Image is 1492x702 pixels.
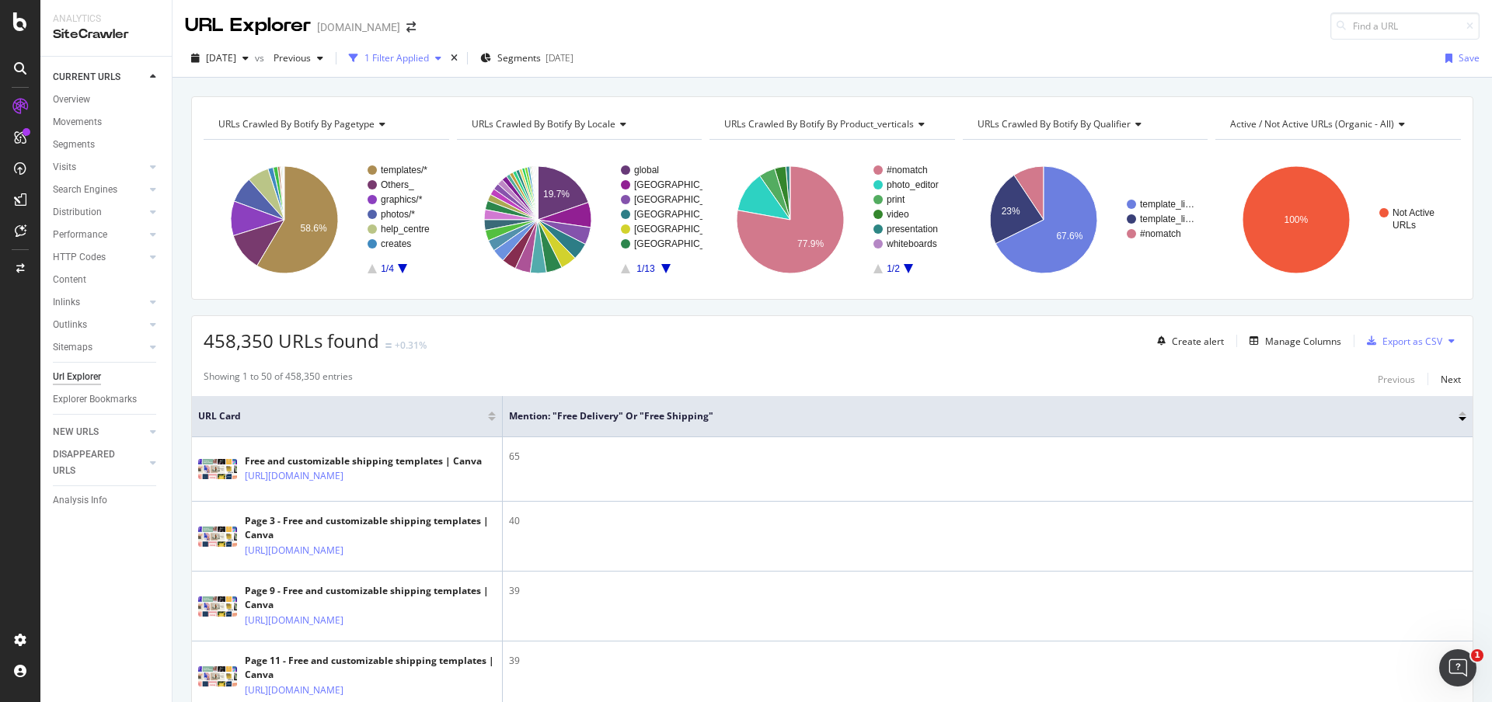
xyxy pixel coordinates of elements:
[53,92,161,108] a: Overview
[1001,206,1020,217] text: 23%
[1441,373,1461,386] div: Next
[343,46,448,71] button: 1 Filter Applied
[245,613,343,628] a: [URL][DOMAIN_NAME]
[245,514,496,542] div: Page 3 - Free and customizable shipping templates | Canva
[53,159,76,175] div: Visits
[1056,231,1082,242] text: 67.6%
[381,194,423,205] text: graphics/*
[1151,328,1224,353] button: Create alert
[448,50,461,66] div: times
[887,179,939,190] text: photo_editor
[245,654,496,682] div: Page 11 - Free and customizable shipping templates | Canva
[1378,373,1415,386] div: Previous
[1361,328,1442,353] button: Export as CSV
[724,117,914,130] span: URLs Crawled By Botify By product_verticals
[636,263,655,274] text: 1/13
[1378,370,1415,388] button: Previous
[364,51,429,64] div: 1 Filter Applied
[245,584,496,612] div: Page 9 - Free and customizable shipping templates | Canva
[1140,199,1194,210] text: template_li…
[53,92,90,108] div: Overview
[1230,117,1394,130] span: Active / Not Active URLs (organic - all)
[721,112,941,137] h4: URLs Crawled By Botify By product_verticals
[634,224,731,235] text: [GEOGRAPHIC_DATA]
[198,409,484,423] span: URL Card
[509,514,1466,528] div: 40
[53,137,95,153] div: Segments
[886,238,937,249] text: whiteboards
[887,209,909,220] text: video
[395,339,427,352] div: +0.31%
[963,152,1208,287] svg: A chart.
[978,117,1131,130] span: URLs Crawled By Botify By qualifier
[469,112,688,137] h4: URLs Crawled By Botify By locale
[53,492,107,509] div: Analysis Info
[974,112,1194,137] h4: URLs Crawled By Botify By qualifier
[1393,220,1416,231] text: URLs
[53,391,137,408] div: Explorer Bookmarks
[53,391,161,408] a: Explorer Bookmarks
[53,424,99,440] div: NEW URLS
[546,51,573,64] div: [DATE]
[634,194,731,205] text: [GEOGRAPHIC_DATA]
[509,409,1435,423] span: Mention: "free delivery" or "free shipping"
[406,22,416,33] div: arrow-right-arrow-left
[53,424,145,440] a: NEW URLS
[381,263,394,274] text: 1/4
[474,46,580,71] button: Segments[DATE]
[267,46,329,71] button: Previous
[509,584,1466,598] div: 39
[497,51,541,64] span: Segments
[53,294,145,311] a: Inlinks
[634,209,731,220] text: [GEOGRAPHIC_DATA]
[381,165,427,175] text: templates/*
[509,654,1466,668] div: 39
[53,339,145,356] a: Sitemaps
[53,447,131,479] div: DISAPPEARED URLS
[53,227,107,243] div: Performance
[245,454,482,468] div: Free and customizable shipping templates | Canva
[53,272,161,288] a: Content
[53,294,80,311] div: Inlinks
[206,51,236,64] span: 2025 Sep. 7th
[53,159,145,175] a: Visits
[1172,335,1224,348] div: Create alert
[797,238,824,249] text: 77.9%
[267,51,311,64] span: Previous
[53,317,87,333] div: Outlinks
[543,189,570,200] text: 19.7%
[1393,207,1434,218] text: Not Active
[709,152,955,287] svg: A chart.
[53,249,106,266] div: HTTP Codes
[887,224,938,235] text: presentation
[215,112,435,137] h4: URLs Crawled By Botify By pagetype
[53,137,161,153] a: Segments
[53,369,161,385] a: Url Explorer
[1441,370,1461,388] button: Next
[255,51,267,64] span: vs
[887,165,928,175] text: #nomatch
[245,683,343,698] a: [URL][DOMAIN_NAME]
[381,179,414,190] text: Others_
[301,223,327,234] text: 58.6%
[381,224,430,235] text: help_centre
[185,46,255,71] button: [DATE]
[53,204,145,221] a: Distribution
[1439,46,1480,71] button: Save
[1471,649,1483,662] span: 1
[1382,335,1442,348] div: Export as CSV
[457,152,702,287] svg: A chart.
[53,317,145,333] a: Outlinks
[1265,335,1341,348] div: Manage Columns
[1243,332,1341,350] button: Manage Columns
[317,19,400,35] div: [DOMAIN_NAME]
[1285,214,1309,225] text: 100%
[53,369,101,385] div: Url Explorer
[204,328,379,353] span: 458,350 URLs found
[53,114,102,130] div: Movements
[245,468,343,484] a: [URL][DOMAIN_NAME]
[53,114,161,130] a: Movements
